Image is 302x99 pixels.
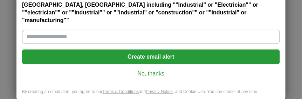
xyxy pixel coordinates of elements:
button: Create email alert [22,49,280,64]
a: No, thanks [28,70,274,78]
a: Terms & Conditions [102,89,139,94]
a: Privacy Notice [146,89,173,94]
